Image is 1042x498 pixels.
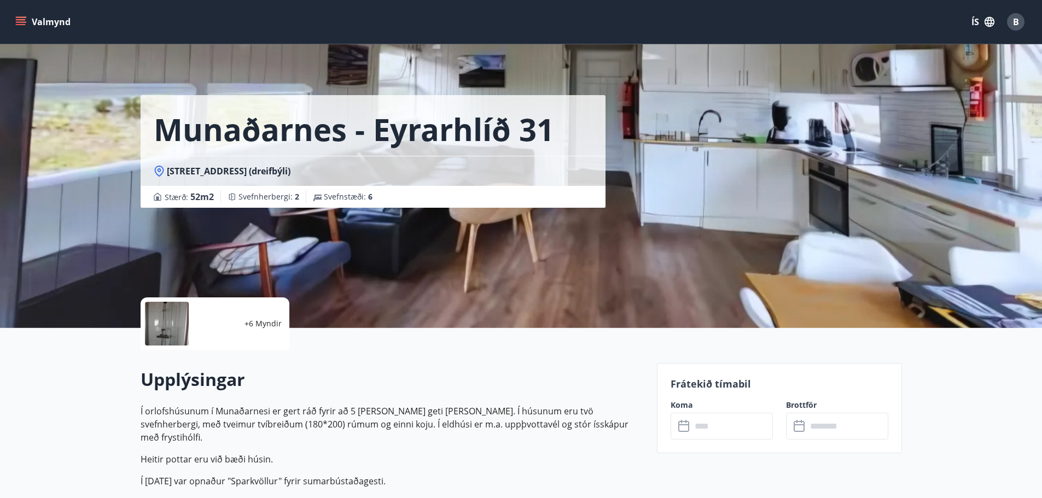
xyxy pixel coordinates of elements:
label: Brottför [786,400,888,411]
button: ÍS [965,12,1000,32]
span: Stærð : [165,190,214,203]
span: 2 [295,191,299,202]
p: Í orlofshúsunum í Munaðarnesi er gert ráð fyrir að 5 [PERSON_NAME] geti [PERSON_NAME]. Í húsunum ... [141,405,644,444]
span: B [1013,16,1019,28]
label: Koma [671,400,773,411]
h2: Upplýsingar [141,367,644,391]
button: B [1003,9,1029,35]
button: menu [13,12,75,32]
p: Heitir pottar eru við bæði húsin. [141,453,644,466]
span: Svefnstæði : [324,191,372,202]
p: Frátekið tímabil [671,377,888,391]
p: +6 Myndir [245,318,282,329]
span: [STREET_ADDRESS] (dreifbýli) [167,165,290,177]
h1: Munaðarnes - Eyrarhlíð 31 [154,108,554,150]
span: 6 [368,191,372,202]
span: Svefnherbergi : [238,191,299,202]
span: 52 m2 [190,191,214,203]
p: Í [DATE] var opnaður "Sparkvöllur" fyrir sumarbústaðagesti. [141,474,644,488]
